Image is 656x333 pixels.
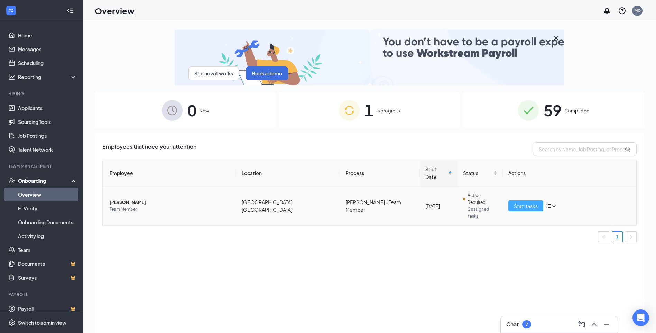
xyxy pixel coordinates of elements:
span: Employees that need your attention [102,142,196,156]
a: Talent Network [18,143,77,156]
span: right [629,235,633,239]
a: Scheduling [18,56,77,70]
a: Applicants [18,101,77,115]
a: Messages [18,42,77,56]
span: Completed [564,107,590,114]
td: [PERSON_NAME] - Team Member [340,187,420,225]
span: Start tasks [514,202,538,210]
a: Overview [18,188,77,201]
svg: Minimize [602,320,611,328]
button: Minimize [601,319,612,330]
div: Payroll [8,291,76,297]
a: 1 [612,232,622,242]
a: Home [18,28,77,42]
span: 59 [544,98,562,122]
button: left [598,231,609,242]
button: See how it works [188,66,239,80]
span: Status [463,169,492,177]
th: Process [340,160,420,187]
li: Previous Page [598,231,609,242]
input: Search by Name, Job Posting, or Process [533,142,637,156]
svg: ComposeMessage [578,320,586,328]
svg: Settings [8,319,15,326]
span: down [552,204,556,208]
svg: Cross [552,34,560,42]
h1: Overview [95,5,135,17]
a: Job Postings [18,129,77,143]
th: Status [458,160,503,187]
svg: QuestionInfo [618,7,626,15]
td: [GEOGRAPHIC_DATA], [GEOGRAPHIC_DATA] [236,187,340,225]
span: [PERSON_NAME] [110,199,231,206]
span: 1 [364,98,373,122]
div: Switch to admin view [18,319,66,326]
li: Next Page [626,231,637,242]
svg: Analysis [8,73,15,80]
span: 2 assigned tasks [468,206,498,220]
div: [DATE] [425,202,452,210]
div: Onboarding [18,177,71,184]
div: MD [634,8,641,13]
button: ComposeMessage [576,319,587,330]
button: ChevronUp [589,319,600,330]
svg: ChevronUp [590,320,598,328]
span: left [601,235,606,239]
svg: UserCheck [8,177,15,184]
button: Start tasks [508,200,543,211]
a: Sourcing Tools [18,115,77,129]
div: Hiring [8,91,76,97]
svg: Collapse [67,7,74,14]
th: Actions [503,160,636,187]
a: Onboarding Documents [18,215,77,229]
a: Team [18,243,77,257]
div: 7 [525,322,528,327]
img: payroll-small.gif [175,30,564,85]
div: Open Intercom Messenger [632,309,649,326]
svg: WorkstreamLogo [8,7,15,14]
div: Reporting [18,73,77,80]
a: DocumentsCrown [18,257,77,271]
button: right [626,231,637,242]
svg: Notifications [603,7,611,15]
th: Location [236,160,340,187]
th: Employee [103,160,236,187]
a: Activity log [18,229,77,243]
div: Team Management [8,163,76,169]
span: Team Member [110,206,231,213]
span: bars [546,203,552,209]
span: New [199,107,209,114]
button: Book a demo [246,66,288,80]
a: E-Verify [18,201,77,215]
span: In progress [376,107,400,114]
a: PayrollCrown [18,302,77,316]
h3: Chat [506,321,519,328]
a: SurveysCrown [18,271,77,285]
span: Start Date [425,165,447,181]
span: Action Required [468,192,497,206]
span: 0 [187,98,196,122]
